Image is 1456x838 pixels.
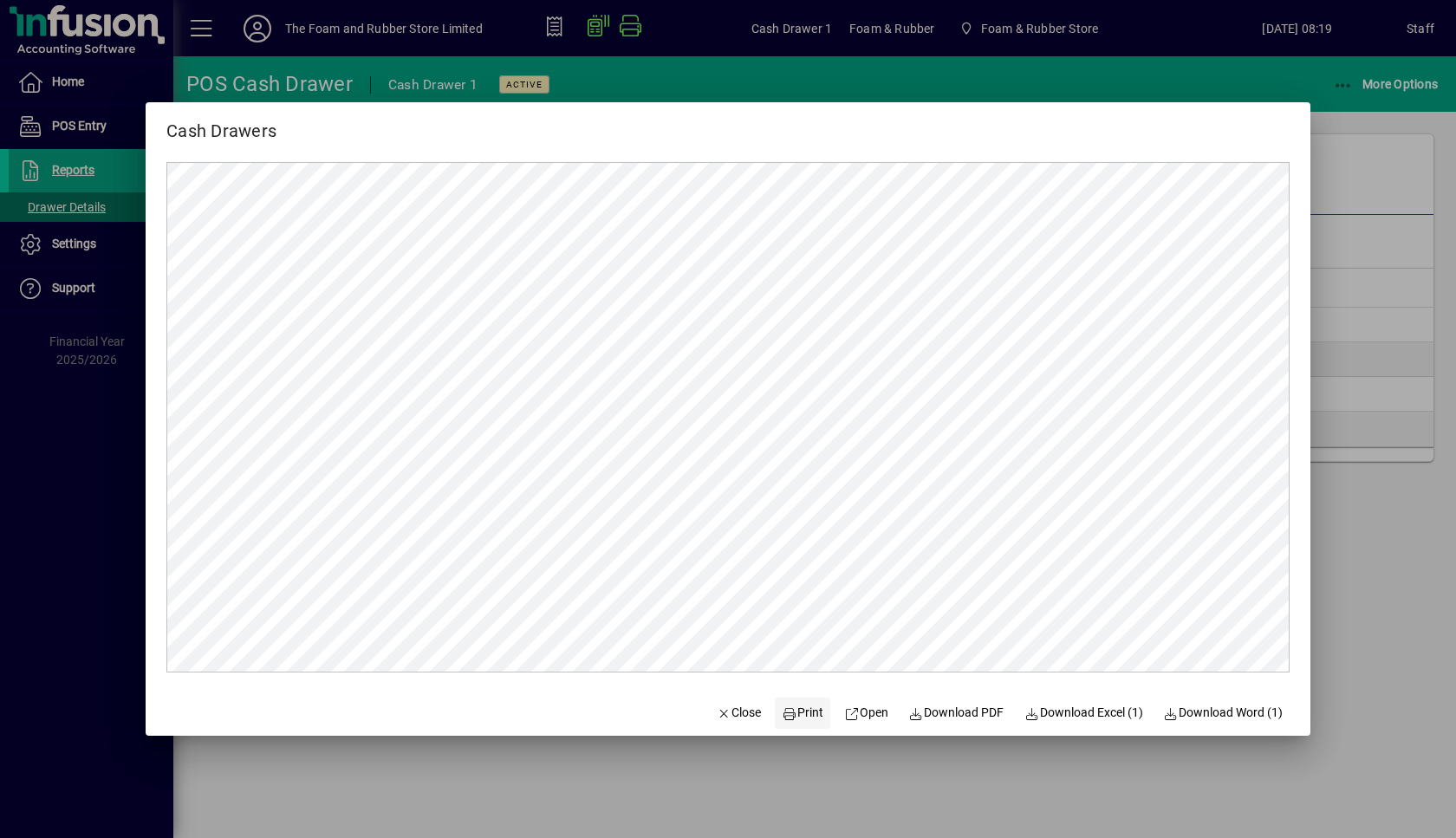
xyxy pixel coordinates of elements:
[1157,698,1290,729] button: Download Word (1)
[902,698,1011,729] a: Download PDF
[775,698,830,729] button: Print
[1017,698,1150,729] button: Download Excel (1)
[146,102,297,145] h2: Cash Drawers
[909,704,1004,722] span: Download PDF
[717,704,762,722] span: Close
[844,704,888,722] span: Open
[837,698,895,729] a: Open
[1024,704,1143,722] span: Download Excel (1)
[1164,704,1284,722] span: Download Word (1)
[710,698,769,729] button: Close
[782,704,823,722] span: Print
